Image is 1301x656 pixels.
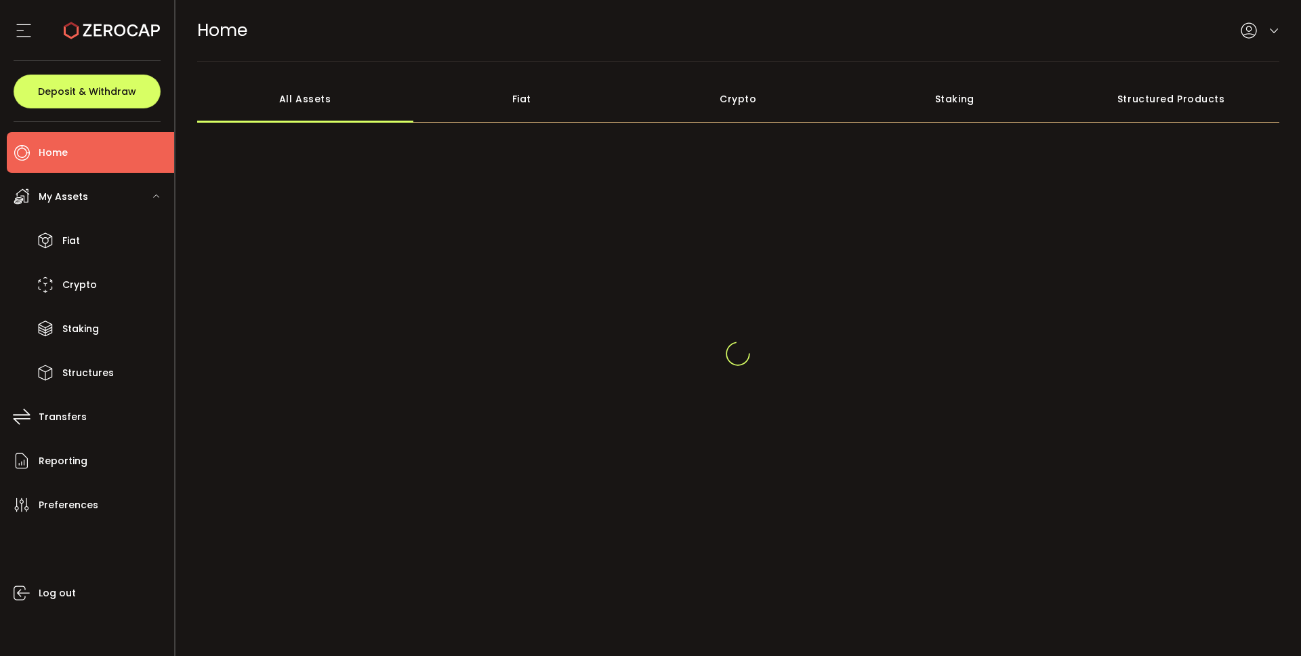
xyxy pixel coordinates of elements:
[413,75,630,123] div: Fiat
[39,143,68,163] span: Home
[39,451,87,471] span: Reporting
[197,18,247,42] span: Home
[62,363,114,383] span: Structures
[62,231,80,251] span: Fiat
[39,187,88,207] span: My Assets
[62,275,97,295] span: Crypto
[846,75,1063,123] div: Staking
[62,319,99,339] span: Staking
[39,495,98,515] span: Preferences
[39,407,87,427] span: Transfers
[630,75,847,123] div: Crypto
[38,87,136,96] span: Deposit & Withdraw
[1063,75,1280,123] div: Structured Products
[197,75,414,123] div: All Assets
[14,75,161,108] button: Deposit & Withdraw
[39,583,76,603] span: Log out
